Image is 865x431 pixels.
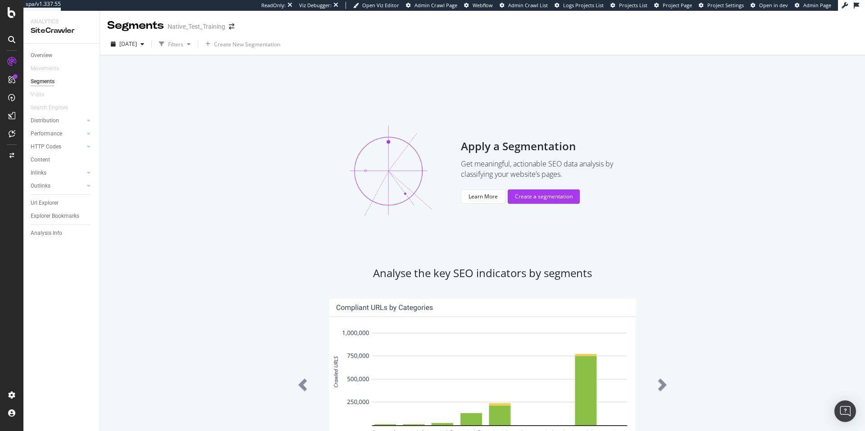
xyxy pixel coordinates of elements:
[563,2,604,9] span: Logs Projects List
[515,193,573,200] div: Create a segmentation
[31,116,84,126] a: Distribution
[610,2,647,9] a: Projects List
[31,51,93,60] a: Overview
[229,23,234,30] div: arrow-right-arrow-left
[362,2,399,9] span: Open Viz Editor
[31,90,44,99] div: Visits
[31,155,93,165] a: Content
[31,77,55,86] div: Segments
[803,2,831,9] span: Admin Page
[461,189,505,204] button: Learn More
[31,77,64,86] a: Segments
[373,265,592,281] span: Analyse the key SEO indicators by segments
[31,211,79,221] div: Explorer Bookmarks
[31,26,92,36] div: SiteCrawler
[31,103,68,112] div: Search Engines
[107,37,148,51] button: [DATE]
[31,142,84,152] a: HTTP Codes
[31,129,62,139] div: Performance
[707,2,744,9] span: Project Settings
[31,103,77,112] a: Search Engines
[31,18,92,26] div: Analytics
[414,2,457,9] span: Admin Crawl Page
[500,2,548,9] a: Admin Crawl List
[469,193,498,200] div: Learn More
[31,142,61,152] div: HTTP Codes
[119,40,137,48] span: 2025 Oct. 3rd
[699,2,744,9] a: Project Settings
[214,40,280,48] span: Create New Segmentation
[473,2,493,9] span: Webflow
[31,181,84,191] a: Outlinks
[663,2,692,9] span: Project Page
[261,2,286,9] div: ReadOnly:
[31,64,68,73] a: Movements
[334,114,447,228] img: segmentation
[31,229,62,238] div: Analysis Info
[461,139,631,154] span: Apply a Segmentation
[795,2,831,9] a: Admin Page
[406,2,457,9] a: Admin Crawl Page
[31,64,59,73] div: Movements
[31,229,93,238] a: Analysis Info
[31,168,84,178] a: Inlinks
[155,37,194,51] button: Filters
[508,189,580,204] button: Create a segmentation
[31,155,50,165] div: Content
[31,181,50,191] div: Outlinks
[31,198,59,208] div: Url Explorer
[555,2,604,9] a: Logs Projects List
[31,90,53,99] a: Visits
[759,2,788,9] span: Open in dev
[31,168,46,178] div: Inlinks
[31,198,93,208] a: Url Explorer
[168,22,225,31] div: Native_Test_Training
[508,2,548,9] span: Admin Crawl List
[464,2,493,9] a: Webflow
[107,18,164,33] div: Segments
[834,400,856,422] div: Open Intercom Messenger
[168,40,183,48] div: Filters
[202,37,284,51] button: Create New Segmentation
[353,2,399,9] a: Open Viz Editor
[461,159,631,180] span: Get meaningful, actionable SEO data analysis by classifying your website’s pages.
[654,2,692,9] a: Project Page
[31,211,93,221] a: Explorer Bookmarks
[619,2,647,9] span: Projects List
[299,2,332,9] div: Viz Debugger:
[751,2,788,9] a: Open in dev
[31,116,59,126] div: Distribution
[31,129,84,139] a: Performance
[31,51,52,60] div: Overview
